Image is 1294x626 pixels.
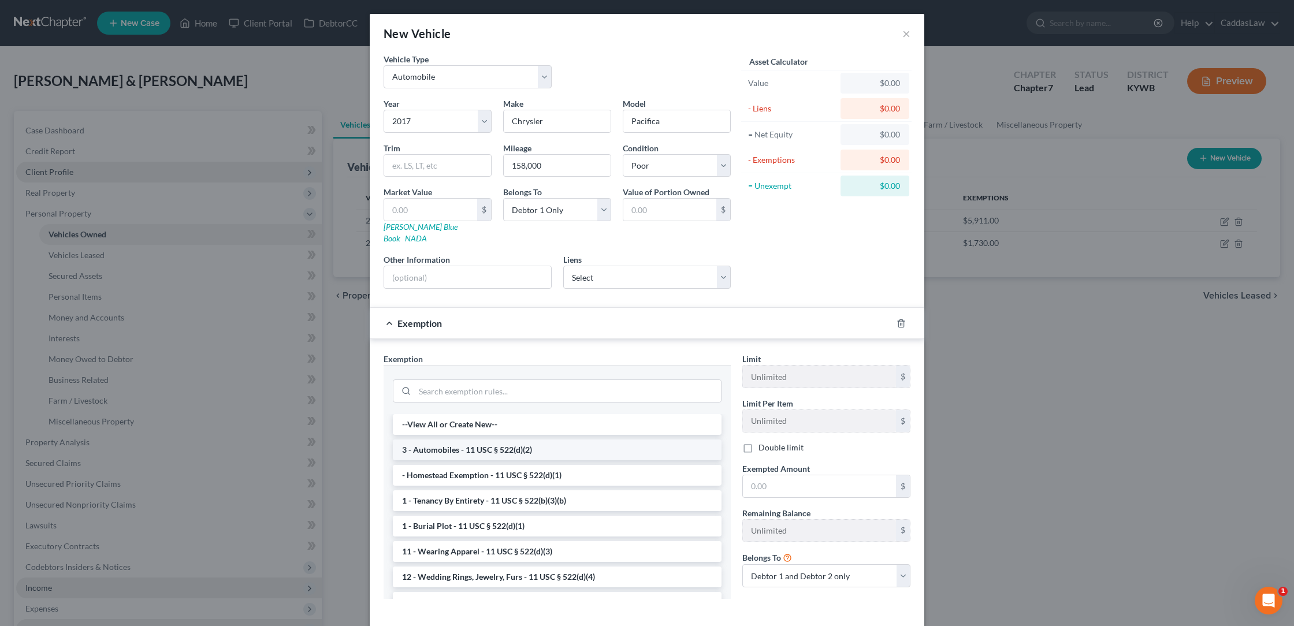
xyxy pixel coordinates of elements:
[623,110,730,132] input: ex. Altima
[850,180,900,192] div: $0.00
[850,77,900,89] div: $0.00
[393,465,722,486] li: - Homestead Exemption - 11 USC § 522(d)(1)
[384,25,451,42] div: New Vehicle
[743,410,896,432] input: --
[902,27,910,40] button: ×
[393,592,722,613] li: 13 - Animals & Livestock - 11 USC § 522(d)(3)
[393,414,722,435] li: --View All or Create New--
[743,520,896,542] input: --
[896,410,910,432] div: $
[503,99,523,109] span: Make
[405,233,427,243] a: NADA
[503,187,542,197] span: Belongs To
[896,366,910,387] div: $
[384,354,423,364] span: Exemption
[1278,587,1288,596] span: 1
[393,490,722,511] li: 1 - Tenancy By Entirety - 11 USC § 522(b)(3)(b)
[384,186,432,198] label: Market Value
[477,199,491,221] div: $
[896,475,910,497] div: $
[742,354,761,364] span: Limit
[623,142,659,154] label: Condition
[748,77,835,89] div: Value
[384,53,429,65] label: Vehicle Type
[748,103,835,114] div: - Liens
[850,129,900,140] div: $0.00
[384,222,458,243] a: [PERSON_NAME] Blue Book
[716,199,730,221] div: $
[748,129,835,140] div: = Net Equity
[743,366,896,387] input: --
[758,442,804,453] label: Double limit
[623,199,716,221] input: 0.00
[850,103,900,114] div: $0.00
[742,464,810,474] span: Exempted Amount
[393,567,722,587] li: 12 - Wedding Rings, Jewelry, Furs - 11 USC § 522(d)(4)
[896,520,910,542] div: $
[397,318,442,329] span: Exemption
[748,154,835,166] div: - Exemptions
[850,154,900,166] div: $0.00
[384,254,450,266] label: Other Information
[384,266,551,288] input: (optional)
[504,110,611,132] input: ex. Nissan
[503,142,531,154] label: Mileage
[393,439,722,460] li: 3 - Automobiles - 11 USC § 522(d)(2)
[384,142,400,154] label: Trim
[384,155,491,177] input: ex. LS, LT, etc
[393,541,722,562] li: 11 - Wearing Apparel - 11 USC § 522(d)(3)
[415,380,721,402] input: Search exemption rules...
[743,475,896,497] input: 0.00
[748,180,835,192] div: = Unexempt
[742,397,793,409] label: Limit Per Item
[749,55,808,68] label: Asset Calculator
[742,553,781,562] span: Belongs To
[623,186,709,198] label: Value of Portion Owned
[1255,587,1282,614] iframe: Intercom live chat
[393,516,722,536] li: 1 - Burial Plot - 11 USC § 522(d)(1)
[742,507,810,519] label: Remaining Balance
[623,98,646,110] label: Model
[504,155,611,177] input: --
[384,199,477,221] input: 0.00
[384,98,400,110] label: Year
[563,254,582,266] label: Liens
